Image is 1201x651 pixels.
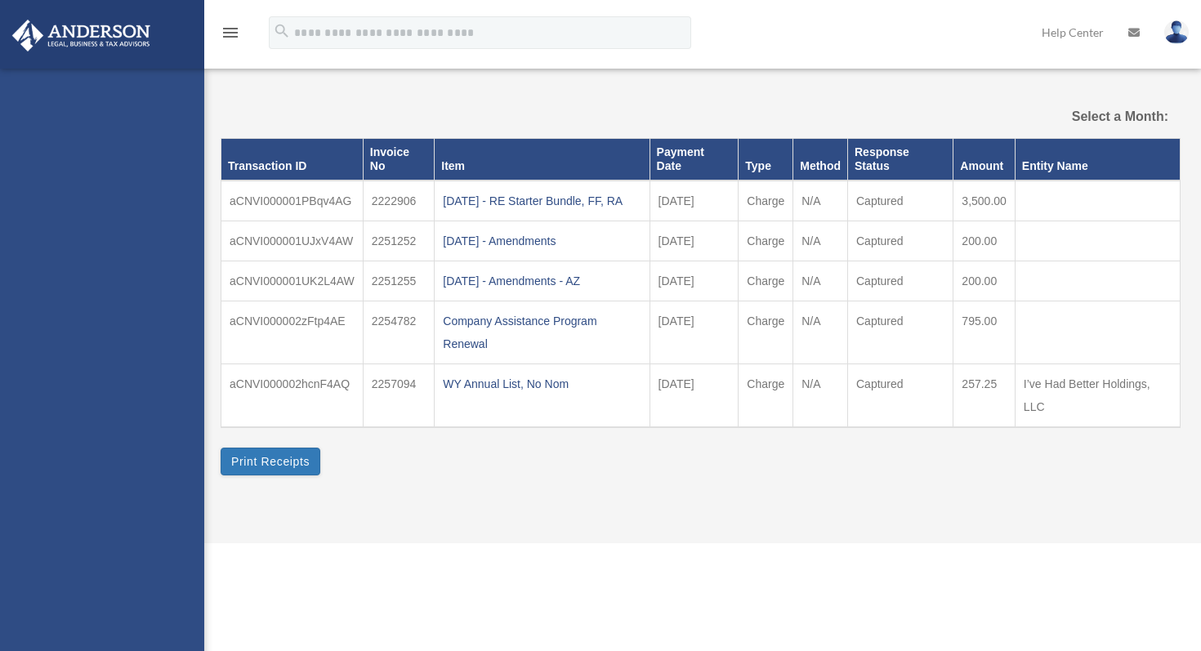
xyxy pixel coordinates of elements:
td: 2251252 [363,221,434,261]
td: Captured [847,181,953,221]
th: Amount [953,139,1016,181]
img: Anderson Advisors Platinum Portal [7,20,155,51]
th: Payment Date [650,139,739,181]
div: [DATE] - Amendments - AZ [443,270,641,292]
td: I’ve Had Better Holdings, LLC [1015,363,1180,427]
div: Company Assistance Program Renewal [443,310,641,355]
div: [DATE] - RE Starter Bundle, FF, RA [443,190,641,212]
button: Print Receipts [221,448,320,475]
td: 2254782 [363,301,434,363]
td: Charge [739,301,793,363]
a: menu [221,29,240,42]
td: Charge [739,181,793,221]
td: N/A [793,301,848,363]
td: N/A [793,261,848,301]
td: 2251255 [363,261,434,301]
td: 2222906 [363,181,434,221]
td: N/A [793,221,848,261]
th: Transaction ID [221,139,364,181]
td: 2257094 [363,363,434,427]
td: Captured [847,363,953,427]
td: N/A [793,363,848,427]
td: 200.00 [953,261,1016,301]
td: 200.00 [953,221,1016,261]
th: Invoice No [363,139,434,181]
div: WY Annual List, No Nom [443,372,641,395]
i: search [273,22,291,40]
td: 3,500.00 [953,181,1016,221]
div: [DATE] - Amendments [443,230,641,252]
td: Charge [739,261,793,301]
td: aCNVI000002hcnF4AQ [221,363,364,427]
th: Type [739,139,793,181]
td: Captured [847,261,953,301]
td: [DATE] [650,363,739,427]
td: aCNVI000001UJxV4AW [221,221,364,261]
th: Entity Name [1015,139,1180,181]
td: Charge [739,221,793,261]
td: aCNVI000001UK2L4AW [221,261,364,301]
td: [DATE] [650,261,739,301]
td: 257.25 [953,363,1016,427]
th: Response Status [847,139,953,181]
i: menu [221,23,240,42]
td: Charge [739,363,793,427]
td: [DATE] [650,301,739,363]
td: [DATE] [650,181,739,221]
th: Method [793,139,848,181]
td: aCNVI000001PBqv4AG [221,181,364,221]
label: Select a Month: [1033,105,1168,128]
td: [DATE] [650,221,739,261]
td: aCNVI000002zFtp4AE [221,301,364,363]
td: 795.00 [953,301,1016,363]
img: User Pic [1164,20,1189,44]
td: Captured [847,221,953,261]
td: Captured [847,301,953,363]
th: Item [435,139,650,181]
td: N/A [793,181,848,221]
